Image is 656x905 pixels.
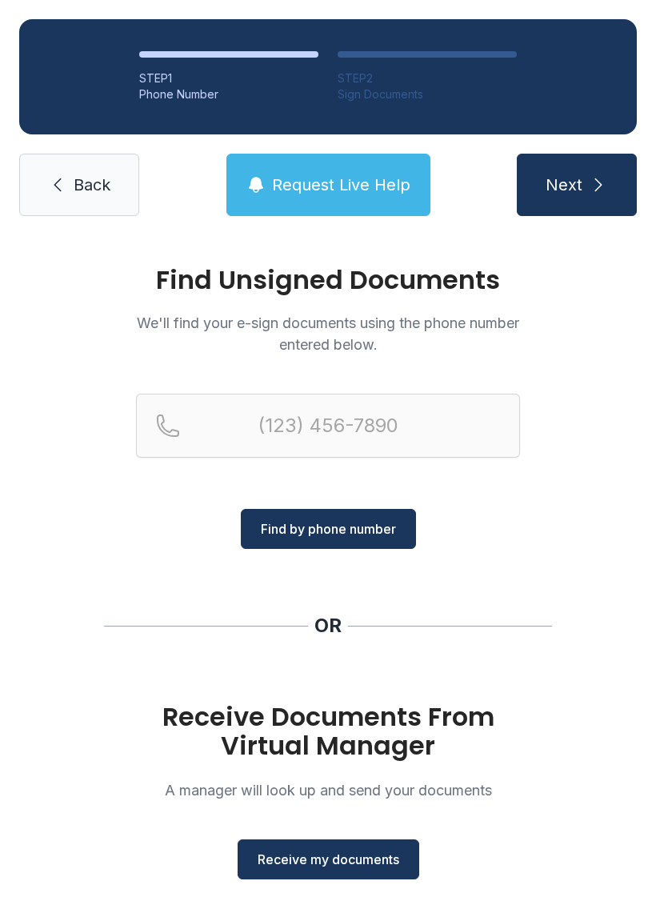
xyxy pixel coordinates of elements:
[314,613,342,639] div: OR
[338,86,517,102] div: Sign Documents
[546,174,582,196] span: Next
[261,519,396,539] span: Find by phone number
[338,70,517,86] div: STEP 2
[258,850,399,869] span: Receive my documents
[74,174,110,196] span: Back
[136,703,520,760] h1: Receive Documents From Virtual Manager
[136,312,520,355] p: We'll find your e-sign documents using the phone number entered below.
[136,779,520,801] p: A manager will look up and send your documents
[136,267,520,293] h1: Find Unsigned Documents
[136,394,520,458] input: Reservation phone number
[139,86,318,102] div: Phone Number
[272,174,410,196] span: Request Live Help
[139,70,318,86] div: STEP 1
